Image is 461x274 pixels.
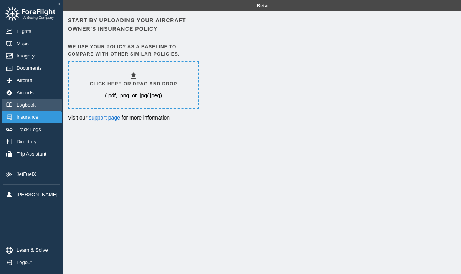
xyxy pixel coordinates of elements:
[90,80,177,88] h6: Click here or drag and drop
[68,43,197,58] h6: We use your policy as a baseline to compare with other similar policies.
[89,115,120,121] a: support page
[68,114,197,121] p: Visit our for more information
[68,16,197,33] h6: Start by uploading your aircraft owner's insurance policy
[105,92,162,99] p: (.pdf, .png, or .jpg/.jpeg)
